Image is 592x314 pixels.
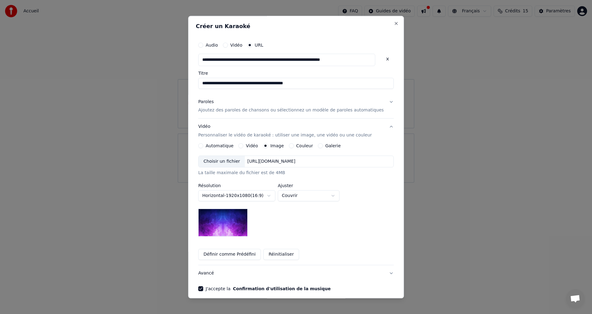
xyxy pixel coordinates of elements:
label: URL [255,43,263,47]
button: Avancé [198,266,394,282]
label: Titre [198,71,394,75]
p: Ajoutez des paroles de chansons ou sélectionnez un modèle de paroles automatiques [198,107,384,114]
label: Vidéo [246,144,258,148]
label: Vidéo [230,43,242,47]
label: Automatique [206,144,233,148]
p: Personnaliser le vidéo de karaoké : utiliser une image, une vidéo ou une couleur [198,132,372,139]
div: Choisir un fichier [199,156,245,167]
button: VidéoPersonnaliser le vidéo de karaoké : utiliser une image, une vidéo ou une couleur [198,119,394,144]
button: Réinitialiser [263,249,299,260]
label: Audio [206,43,218,47]
label: Galerie [325,144,341,148]
label: Image [270,144,284,148]
div: [URL][DOMAIN_NAME] [245,159,298,165]
h2: Créer un Karaoké [196,23,396,29]
label: Couleur [296,144,313,148]
button: Définir comme Prédéfini [198,249,261,260]
div: La taille maximale du fichier est de 4MB [198,170,394,176]
div: VidéoPersonnaliser le vidéo de karaoké : utiliser une image, une vidéo ou une couleur [198,144,394,265]
label: Ajuster [278,184,339,188]
div: Paroles [198,99,214,105]
button: J'accepte la [233,287,331,291]
div: Vidéo [198,124,372,139]
label: J'accepte la [206,287,331,291]
button: ParolesAjoutez des paroles de chansons ou sélectionnez un modèle de paroles automatiques [198,94,394,119]
label: Résolution [198,184,275,188]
